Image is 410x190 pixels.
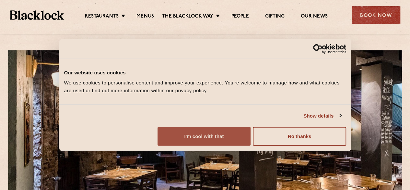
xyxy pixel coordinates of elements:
a: The Blacklock Way [162,13,213,20]
a: Restaurants [85,13,119,20]
img: BL_Textured_Logo-footer-cropped.svg [10,10,64,19]
a: Gifting [265,13,285,20]
a: Menus [136,13,154,20]
button: No thanks [253,127,346,146]
div: Our website uses cookies [64,69,346,76]
a: Usercentrics Cookiebot - opens in a new window [289,44,346,54]
a: People [231,13,249,20]
a: Show details [303,112,341,120]
a: Our News [301,13,328,20]
div: Book Now [352,6,400,24]
button: I'm cool with that [158,127,251,146]
div: We use cookies to personalise content and improve your experience. You're welcome to manage how a... [64,79,346,95]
